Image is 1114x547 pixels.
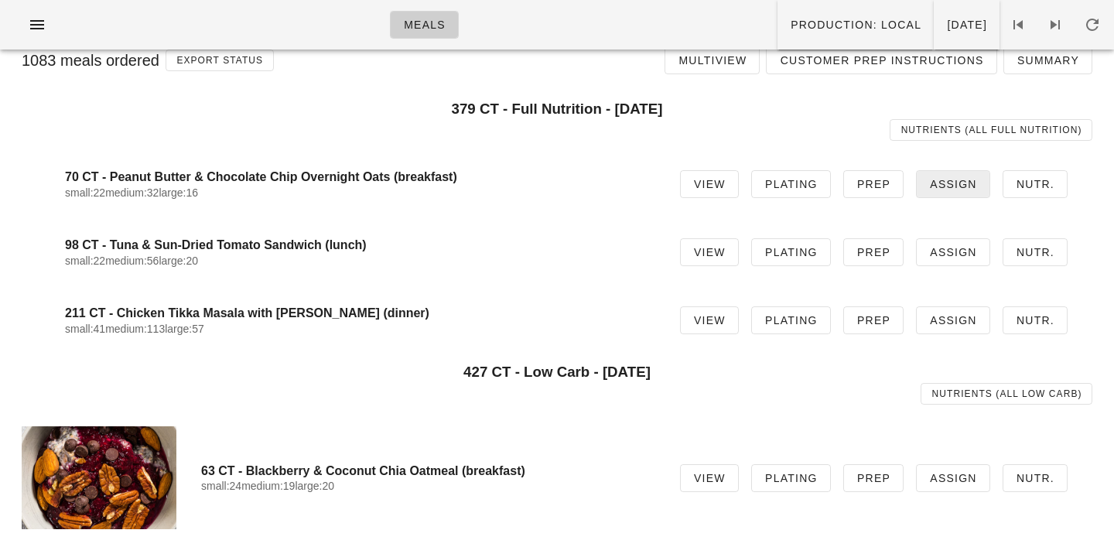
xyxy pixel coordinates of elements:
span: Production: local [790,19,921,31]
span: Plating [764,472,818,484]
h4: 211 CT - Chicken Tikka Masala with [PERSON_NAME] (dinner) [65,306,655,320]
span: Meals [403,19,446,31]
h4: 63 CT - Blackberry & Coconut Chia Oatmeal (breakfast) [201,463,655,478]
span: 1083 meals ordered [22,52,159,69]
span: Summary [1017,54,1079,67]
a: Multiview [665,46,760,74]
span: Prep [856,178,890,190]
a: Plating [751,464,831,492]
span: small:22 [65,186,105,199]
h3: 427 CT - Low Carb - [DATE] [22,364,1092,381]
h4: 98 CT - Tuna & Sun-Dried Tomato Sandwich (lunch) [65,238,655,252]
a: Nutrients (all Full Nutrition) [890,119,1092,141]
a: Nutrients (all Low Carb) [921,383,1092,405]
span: Nutr. [1016,314,1054,326]
span: Prep [856,246,890,258]
span: Nutr. [1016,472,1054,484]
span: Assign [929,178,977,190]
a: Prep [843,170,904,198]
span: large:20 [159,255,198,267]
span: large:57 [165,323,204,335]
span: [DATE] [946,19,987,31]
a: Assign [916,238,990,266]
span: Plating [764,314,818,326]
a: Assign [916,306,990,334]
button: Export Status [166,50,274,71]
span: large:20 [295,480,334,492]
span: large:16 [159,186,198,199]
span: Nutr. [1016,178,1054,190]
a: Prep [843,464,904,492]
a: Nutr. [1003,306,1068,334]
a: View [680,306,739,334]
span: View [693,472,726,484]
span: medium:19 [241,480,295,492]
a: View [680,238,739,266]
a: Plating [751,238,831,266]
span: Multiview [678,54,747,67]
span: small:24 [201,480,241,492]
span: small:22 [65,255,105,267]
a: View [680,464,739,492]
span: small:41 [65,323,105,335]
span: View [693,246,726,258]
span: Assign [929,246,977,258]
a: Prep [843,306,904,334]
a: Customer Prep Instructions [766,46,996,74]
span: Plating [764,246,818,258]
span: View [693,178,726,190]
span: Nutr. [1016,246,1054,258]
h3: 379 CT - Full Nutrition - [DATE] [22,101,1092,118]
span: Customer Prep Instructions [779,54,983,67]
a: Nutr. [1003,238,1068,266]
a: Nutr. [1003,464,1068,492]
span: Prep [856,314,890,326]
span: Nutrients (all Low Carb) [931,388,1082,399]
span: View [693,314,726,326]
span: Assign [929,472,977,484]
a: Prep [843,238,904,266]
a: Nutr. [1003,170,1068,198]
a: Assign [916,464,990,492]
span: medium:32 [105,186,159,199]
h4: 70 CT - Peanut Butter & Chocolate Chip Overnight Oats (breakfast) [65,169,655,184]
a: Summary [1003,46,1092,74]
span: medium:56 [105,255,159,267]
span: Plating [764,178,818,190]
a: Plating [751,306,831,334]
span: Assign [929,314,977,326]
span: medium:113 [105,323,165,335]
span: Prep [856,472,890,484]
a: Plating [751,170,831,198]
a: View [680,170,739,198]
span: Nutrients (all Full Nutrition) [900,125,1082,135]
a: Assign [916,170,990,198]
span: Export Status [176,55,263,66]
a: Meals [390,11,459,39]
